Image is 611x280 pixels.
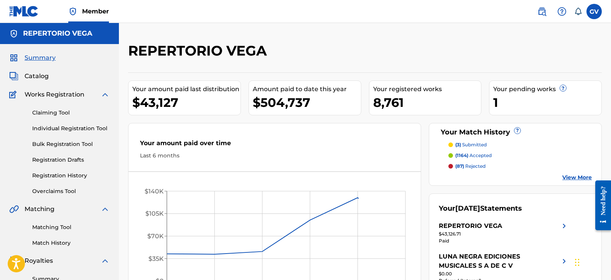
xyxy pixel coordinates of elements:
img: help [557,7,567,16]
div: Your pending works [493,85,601,94]
div: Paid [439,237,569,244]
img: expand [100,90,110,99]
div: Widget de chat [573,243,611,280]
div: Your Statements [439,203,522,214]
span: [DATE] [455,204,480,213]
a: Claiming Tool [32,109,110,117]
div: $0.00 [439,270,569,277]
span: ? [514,128,520,134]
p: submitted [455,141,487,148]
a: Registration Drafts [32,156,110,164]
span: Works Registration [25,90,84,99]
img: Matching [9,205,19,214]
iframe: Chat Widget [573,243,611,280]
tspan: $140K [145,188,164,195]
div: Your amount paid last distribution [132,85,240,94]
h2: REPERTORIO VEGA [128,42,271,59]
h5: REPERTORIO VEGA [23,29,92,38]
div: Last 6 months [140,152,409,160]
a: Match History [32,239,110,247]
img: MLC Logo [9,6,39,17]
div: $43,127 [132,94,240,111]
tspan: $105K [145,210,164,217]
img: Accounts [9,29,18,38]
a: Matching Tool [32,223,110,231]
img: Royalties [9,256,18,265]
p: accepted [455,152,492,159]
span: (1164) [455,152,468,158]
img: right chevron icon [560,221,569,231]
img: search [537,7,547,16]
a: Overclaims Tool [32,187,110,195]
span: (87) [455,163,464,169]
a: View More [562,174,592,182]
div: LUNA NEGRA EDICIONES MUSICALES S A DE C V [439,252,560,270]
span: Member [82,7,109,16]
div: Help [554,4,570,19]
div: Notifications [574,8,582,15]
div: Arrastrar [575,251,580,274]
img: Top Rightsholder [68,7,77,16]
span: (3) [455,142,461,147]
div: Your Match History [439,127,592,138]
a: CatalogCatalog [9,72,49,81]
img: Works Registration [9,90,19,99]
div: Your registered works [373,85,481,94]
div: $43,126.71 [439,231,569,237]
div: 1 [493,94,601,111]
div: Amount paid to date this year [253,85,361,94]
a: (1164) accepted [448,152,592,159]
div: Your amount paid over time [140,139,409,152]
a: SummarySummary [9,53,56,62]
div: 8,761 [373,94,481,111]
img: right chevron icon [560,252,569,270]
span: Summary [25,53,56,62]
a: (3) submitted [448,141,592,148]
a: Registration History [32,172,110,180]
tspan: $35K [148,255,164,262]
span: Catalog [25,72,49,81]
a: REPERTORIO VEGAright chevron icon$43,126.71Paid [439,221,569,244]
iframe: Resource Center [590,174,611,236]
a: (87) rejected [448,163,592,170]
a: Public Search [534,4,550,19]
span: ? [560,85,566,91]
span: Matching [25,205,54,214]
p: rejected [455,163,486,170]
img: expand [100,256,110,265]
span: Royalties [25,256,53,265]
a: Individual Registration Tool [32,124,110,133]
div: User Menu [586,4,602,19]
div: $504,737 [253,94,361,111]
tspan: $70K [147,233,164,240]
img: expand [100,205,110,214]
img: Summary [9,53,18,62]
img: Catalog [9,72,18,81]
div: REPERTORIO VEGA [439,221,502,231]
a: Bulk Registration Tool [32,140,110,148]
